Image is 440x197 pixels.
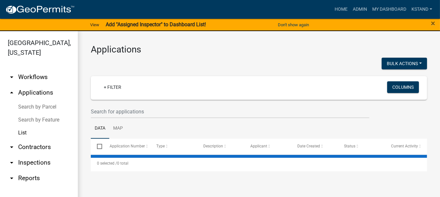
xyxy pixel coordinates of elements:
i: arrow_drop_down [8,159,16,167]
button: Bulk Actions [382,58,427,69]
input: Search for applications [91,105,369,118]
span: Application Number [110,144,145,148]
datatable-header-cell: Application Number [103,139,150,154]
a: Home [332,3,350,16]
button: Don't show again [275,19,312,30]
a: Admin [350,3,370,16]
h3: Applications [91,44,427,55]
a: View [88,19,102,30]
span: Type [156,144,165,148]
a: + Filter [99,81,126,93]
datatable-header-cell: Status [338,139,385,154]
button: Columns [387,81,419,93]
div: 0 total [91,155,427,171]
span: Description [203,144,223,148]
strong: Add "Assigned Inspector" to Dashboard List! [106,21,206,28]
a: Map [109,118,127,139]
span: Applicant [250,144,267,148]
a: My Dashboard [370,3,409,16]
i: arrow_drop_down [8,143,16,151]
span: Date Created [297,144,320,148]
span: 0 selected / [97,161,117,166]
datatable-header-cell: Applicant [244,139,291,154]
datatable-header-cell: Select [91,139,103,154]
i: arrow_drop_up [8,89,16,97]
datatable-header-cell: Current Activity [385,139,432,154]
span: Current Activity [391,144,418,148]
i: arrow_drop_down [8,73,16,81]
a: kstand [409,3,435,16]
span: Status [344,144,356,148]
span: × [431,19,435,28]
datatable-header-cell: Type [150,139,197,154]
a: Data [91,118,109,139]
datatable-header-cell: Date Created [291,139,338,154]
button: Close [431,19,435,27]
i: arrow_drop_down [8,174,16,182]
datatable-header-cell: Description [197,139,244,154]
